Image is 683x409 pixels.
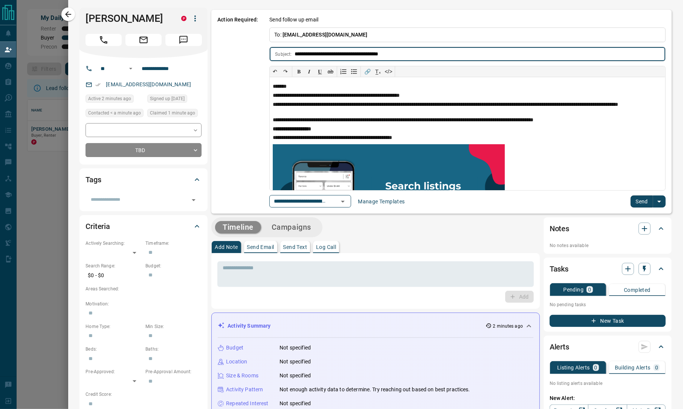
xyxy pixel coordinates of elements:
[126,64,135,73] button: Open
[125,34,162,46] span: Email
[283,32,368,38] span: [EMAIL_ADDRESS][DOMAIN_NAME]
[226,386,263,394] p: Activity Pattern
[316,244,336,250] p: Log Call
[150,95,185,102] span: Signed up [DATE]
[550,299,666,310] p: No pending tasks
[145,368,202,375] p: Pre-Approval Amount:
[550,394,666,402] p: New Alert:
[181,16,186,21] div: property.ca
[353,195,409,208] button: Manage Templates
[557,365,590,370] p: Listing Alerts
[338,66,349,77] button: Numbered list
[86,220,110,232] h2: Criteria
[147,109,202,119] div: Sat Aug 16 2025
[280,386,470,394] p: Not enough activity data to determine. Try reaching out based on best practices.
[273,144,505,246] img: search_like_a_pro.png
[624,287,651,293] p: Completed
[86,34,122,46] span: Call
[226,400,268,407] p: Repeated Interest
[550,223,569,235] h2: Notes
[325,66,336,77] button: ab
[631,195,653,208] button: Send
[145,240,202,247] p: Timeframe:
[86,109,144,119] div: Sat Aug 16 2025
[615,365,651,370] p: Building Alerts
[165,34,202,46] span: Message
[328,69,334,75] s: ab
[283,244,307,250] p: Send Text
[215,221,261,233] button: Timeline
[318,69,322,75] span: 𝐔
[270,66,280,77] button: ↶
[226,372,258,380] p: Size & Rooms
[226,358,247,366] p: Location
[86,346,142,353] p: Beds:
[88,95,131,102] span: Active 2 minutes ago
[338,196,348,207] button: Open
[264,221,319,233] button: Campaigns
[383,66,394,77] button: </>
[150,109,195,117] span: Claimed 1 minute ago
[280,358,311,366] p: Not specified
[550,242,666,249] p: No notes available
[315,66,325,77] button: 𝐔
[280,344,311,352] p: Not specified
[217,16,258,208] p: Action Required:
[86,174,101,186] h2: Tags
[655,365,658,370] p: 0
[86,240,142,247] p: Actively Searching:
[280,400,311,407] p: Not specified
[86,391,202,398] p: Credit Score:
[550,260,666,278] div: Tasks
[145,323,202,330] p: Min Size:
[215,244,238,250] p: Add Note
[588,287,591,292] p: 0
[362,66,373,77] button: 🔗
[86,368,142,375] p: Pre-Approved:
[86,143,202,157] div: TBD
[86,301,202,307] p: Motivation:
[269,16,318,24] p: Send follow up email
[86,217,202,235] div: Criteria
[550,338,666,356] div: Alerts
[226,344,243,352] p: Budget
[631,195,666,208] div: split button
[145,346,202,353] p: Baths:
[293,66,304,77] button: 𝐁
[275,51,292,58] p: Subject:
[280,66,291,77] button: ↷
[550,315,666,327] button: New Task
[563,287,584,292] p: Pending
[247,244,274,250] p: Send Email
[86,12,170,24] h1: [PERSON_NAME]
[550,380,666,387] p: No listing alerts available
[550,263,568,275] h2: Tasks
[218,319,533,333] div: Activity Summary2 minutes ago
[86,269,142,282] p: $0 - $0
[373,66,383,77] button: T̲ₓ
[145,262,202,269] p: Budget:
[147,95,202,105] div: Tue Aug 05 2025
[594,365,597,370] p: 0
[106,81,191,87] a: [EMAIL_ADDRESS][DOMAIN_NAME]
[86,323,142,330] p: Home Type:
[269,27,666,42] p: To:
[280,372,311,380] p: Not specified
[188,195,199,205] button: Open
[493,323,523,330] p: 2 minutes ago
[86,285,202,292] p: Areas Searched:
[550,341,569,353] h2: Alerts
[88,109,141,117] span: Contacted < a minute ago
[349,66,359,77] button: Bullet list
[550,220,666,238] div: Notes
[304,66,315,77] button: 𝑰
[86,95,144,105] div: Sat Aug 16 2025
[228,322,270,330] p: Activity Summary
[95,82,101,87] svg: Email Verified
[86,171,202,189] div: Tags
[86,262,142,269] p: Search Range:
